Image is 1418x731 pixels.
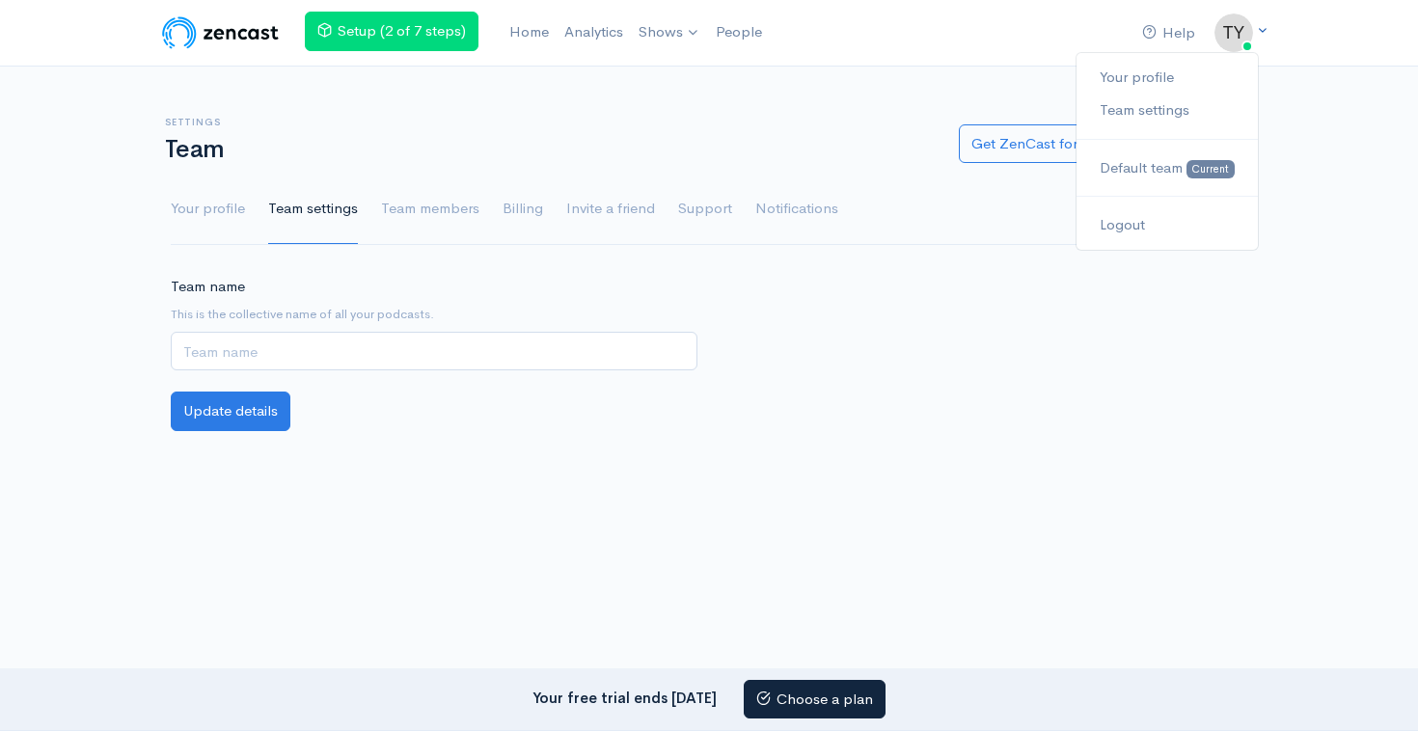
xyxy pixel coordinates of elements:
[532,688,717,706] strong: Your free trial ends [DATE]
[502,12,557,53] a: Home
[159,14,282,52] img: ZenCast Logo
[708,12,770,53] a: People
[171,305,697,324] small: This is the collective name of all your podcasts.
[268,175,358,244] a: Team settings
[1214,14,1253,52] img: ...
[171,392,290,431] button: Update details
[557,12,631,53] a: Analytics
[165,136,936,164] h1: Team
[1186,160,1235,178] span: Current
[381,175,479,244] a: Team members
[1077,151,1258,185] a: Default team Current
[305,12,478,51] a: Setup (2 of 7 steps)
[755,175,838,244] a: Notifications
[171,332,697,371] input: Team name
[744,680,886,719] a: Choose a plan
[503,175,543,244] a: Billing
[1077,94,1258,127] a: Team settings
[171,276,245,298] label: Team name
[1134,13,1203,54] a: Help
[171,175,245,244] a: Your profile
[1100,158,1183,176] span: Default team
[678,175,732,244] a: Support
[1077,208,1258,242] a: Logout
[165,117,936,127] h6: Settings
[959,124,1122,164] a: Get ZenCast for Free
[1077,61,1258,95] a: Your profile
[566,175,655,244] a: Invite a friend
[631,12,708,54] a: Shows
